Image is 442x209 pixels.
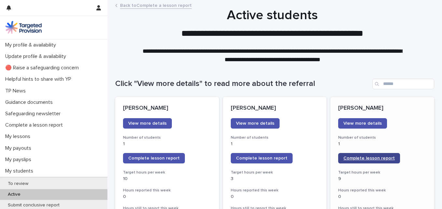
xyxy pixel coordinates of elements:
[5,21,42,34] img: M5nRWzHhSzIhMunXDL62
[231,135,319,140] h3: Number of students
[231,194,319,200] p: 0
[123,141,211,147] p: 1
[338,135,426,140] h3: Number of students
[3,157,36,163] p: My payslips
[3,65,84,71] p: 🔴 Raise a safeguarding concern
[3,99,58,105] p: Guidance documents
[3,76,76,82] p: Helpful hints to share with YP
[231,118,280,129] a: View more details
[231,170,319,175] h3: Target hours per week
[231,176,319,182] p: 3
[128,156,180,160] span: Complete lesson report
[231,153,293,163] a: Complete lesson report
[338,176,426,182] p: 9
[343,121,382,126] span: View more details
[115,79,370,89] h1: Click "View more details" to read more about the referral
[120,1,192,9] a: Back toComplete a lesson report
[231,141,319,147] p: 1
[3,122,68,128] p: Complete a lesson report
[3,181,34,187] p: To review
[231,105,319,112] p: [PERSON_NAME]
[338,153,400,163] a: Complete lesson report
[338,188,426,193] h3: Hours reported this week
[236,156,287,160] span: Complete lesson report
[123,105,211,112] p: [PERSON_NAME]
[3,42,61,48] p: My profile & availability
[338,105,426,112] p: [PERSON_NAME]
[338,170,426,175] h3: Target hours per week
[3,145,36,151] p: My payouts
[123,194,211,200] p: 0
[3,192,26,197] p: Active
[372,79,434,89] input: Search
[3,202,65,208] p: Submit conclusive report
[123,176,211,182] p: 10
[3,111,66,117] p: Safeguarding newsletter
[128,121,167,126] span: View more details
[114,7,431,23] h1: Active students
[123,188,211,193] h3: Hours reported this week
[236,121,274,126] span: View more details
[123,170,211,175] h3: Target hours per week
[3,133,35,140] p: My lessons
[3,168,38,174] p: My students
[123,118,172,129] a: View more details
[338,118,387,129] a: View more details
[3,53,71,60] p: Update profile & availability
[123,153,185,163] a: Complete lesson report
[123,135,211,140] h3: Number of students
[338,194,426,200] p: 0
[338,141,426,147] p: 1
[231,188,319,193] h3: Hours reported this week
[3,88,31,94] p: TP News
[343,156,395,160] span: Complete lesson report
